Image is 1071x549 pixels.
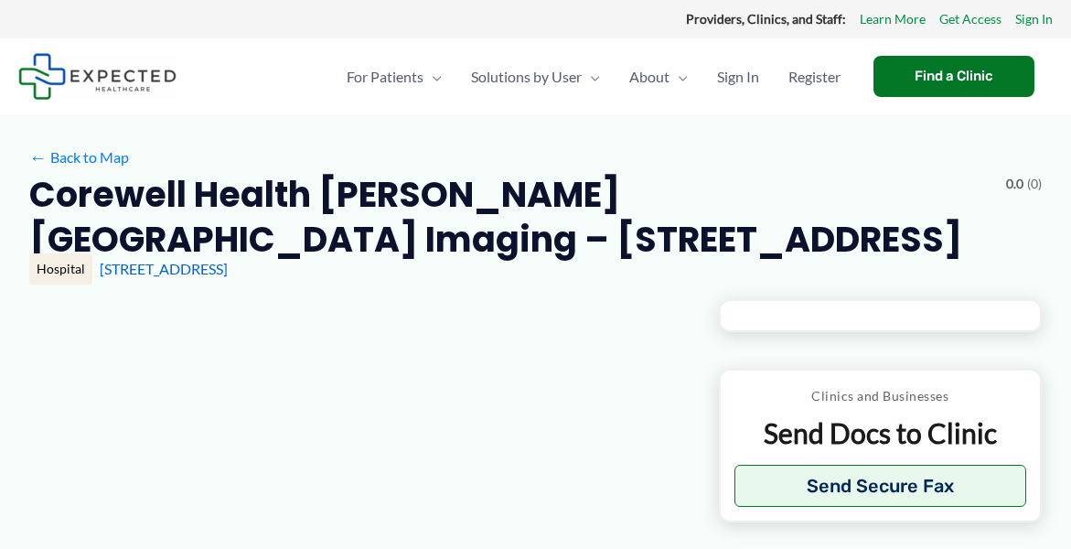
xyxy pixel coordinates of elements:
span: Menu Toggle [669,45,688,109]
a: For PatientsMenu Toggle [332,45,456,109]
a: Sign In [1015,7,1053,31]
a: AboutMenu Toggle [615,45,702,109]
span: Menu Toggle [423,45,442,109]
a: Solutions by UserMenu Toggle [456,45,615,109]
span: Menu Toggle [582,45,600,109]
strong: Providers, Clinics, and Staff: [686,11,846,27]
p: Clinics and Businesses [734,384,1026,408]
h2: Corewell Health [PERSON_NAME][GEOGRAPHIC_DATA] Imaging – [STREET_ADDRESS] [29,172,991,263]
a: Get Access [939,7,1001,31]
span: (0) [1027,172,1042,196]
span: 0.0 [1006,172,1023,196]
span: About [629,45,669,109]
span: Register [788,45,841,109]
span: Sign In [717,45,759,109]
a: [STREET_ADDRESS] [100,260,228,277]
nav: Primary Site Navigation [332,45,855,109]
img: Expected Healthcare Logo - side, dark font, small [18,53,177,100]
span: ← [29,148,47,166]
a: ←Back to Map [29,144,129,171]
div: Hospital [29,253,92,285]
span: For Patients [347,45,423,109]
a: Register [774,45,855,109]
p: Send Docs to Clinic [734,415,1026,451]
span: Solutions by User [471,45,582,109]
a: Find a Clinic [873,56,1034,97]
button: Send Secure Fax [734,465,1026,507]
a: Learn More [860,7,926,31]
a: Sign In [702,45,774,109]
